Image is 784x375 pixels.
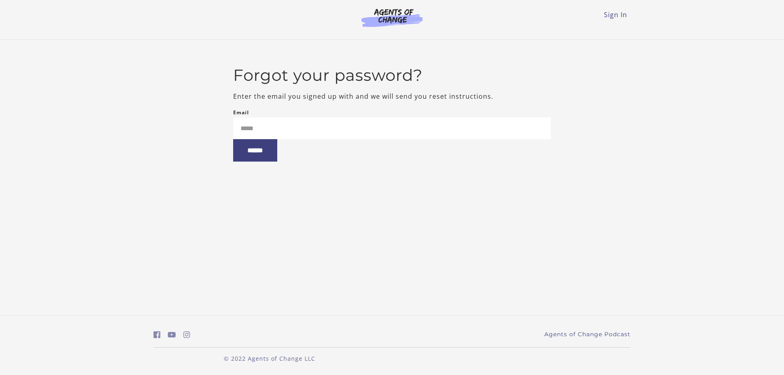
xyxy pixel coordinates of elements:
a: https://www.youtube.com/c/AgentsofChangeTestPrepbyMeaganMitchell (Open in a new window) [168,329,176,341]
img: Agents of Change Logo [353,8,431,27]
i: https://www.youtube.com/c/AgentsofChangeTestPrepbyMeaganMitchell (Open in a new window) [168,331,176,339]
p: Enter the email you signed up with and we will send you reset instructions. [233,91,551,101]
p: © 2022 Agents of Change LLC [154,354,385,363]
label: Email [233,108,249,118]
i: https://www.instagram.com/agentsofchangeprep/ (Open in a new window) [183,331,190,339]
h2: Forgot your password? [233,66,551,85]
a: https://www.facebook.com/groups/aswbtestprep (Open in a new window) [154,329,160,341]
i: https://www.facebook.com/groups/aswbtestprep (Open in a new window) [154,331,160,339]
a: Sign In [604,10,627,19]
a: Agents of Change Podcast [544,330,630,339]
a: https://www.instagram.com/agentsofchangeprep/ (Open in a new window) [183,329,190,341]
